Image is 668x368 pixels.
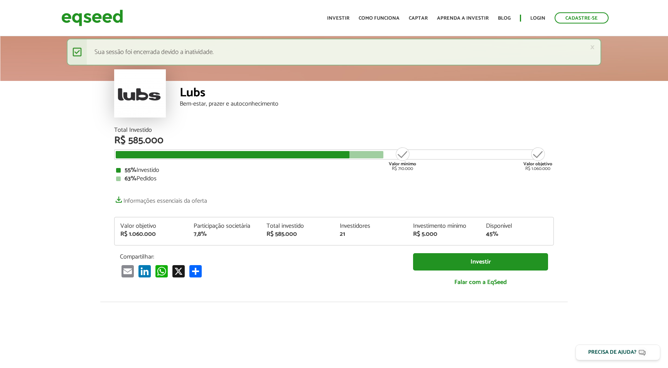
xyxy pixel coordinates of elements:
a: WhatsApp [154,264,169,277]
p: Compartilhar: [120,253,401,260]
a: Email [120,264,135,277]
img: EqSeed [61,8,123,28]
a: Aprenda a investir [437,16,489,21]
strong: Valor mínimo [389,160,416,168]
div: Lubs [180,87,554,101]
a: Investir [327,16,349,21]
a: Login [530,16,545,21]
a: × [590,43,595,51]
a: Compartilhar [188,264,203,277]
a: Investir [413,253,548,271]
div: R$ 585.000 [267,231,328,237]
div: 21 [340,231,401,237]
div: Valor objetivo [120,223,182,229]
div: R$ 710.000 [388,146,417,171]
div: Total Investido [114,127,554,133]
div: Total investido [267,223,328,229]
strong: Valor objetivo [523,160,552,168]
div: Disponível [486,223,548,229]
div: R$ 5.000 [413,231,475,237]
div: R$ 1.060.000 [523,146,552,171]
div: 7,8% [194,231,255,237]
a: Blog [498,16,511,21]
div: Investidores [340,223,401,229]
div: Pedidos [116,176,552,182]
a: LinkedIn [137,264,152,277]
div: Investido [116,167,552,173]
div: R$ 585.000 [114,136,554,146]
a: X [171,264,186,277]
strong: 63% [125,173,137,184]
div: R$ 1.060.000 [120,231,182,237]
div: Bem-estar, prazer e autoconhecimento [180,101,554,107]
a: Captar [409,16,428,21]
div: Sua sessão foi encerrada devido a inatividade. [67,39,601,66]
a: Informações essenciais da oferta [114,193,207,204]
a: Falar com a EqSeed [413,274,548,290]
a: Como funciona [359,16,400,21]
strong: 55% [125,165,137,175]
div: Investimento mínimo [413,223,475,229]
div: Participação societária [194,223,255,229]
a: Cadastre-se [555,12,609,24]
div: 45% [486,231,548,237]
